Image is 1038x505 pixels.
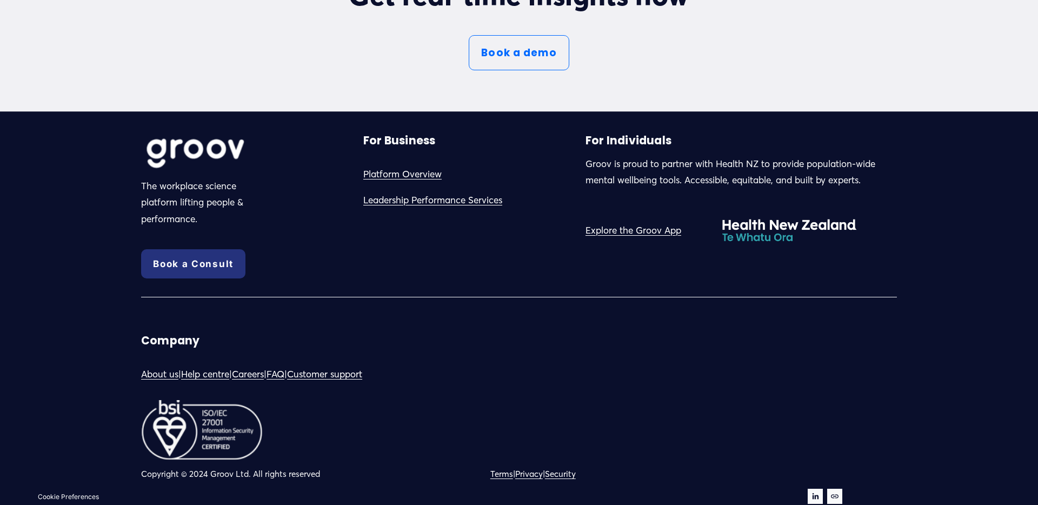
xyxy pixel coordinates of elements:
p: Groov is proud to partner with Health NZ to provide population-wide mental wellbeing tools. Acces... [585,156,897,189]
p: The workplace science platform lifting people & performance. [141,178,262,228]
p: | | [490,467,738,482]
strong: For Business [363,133,435,148]
p: Copyright © 2024 Groov Ltd. All rights reserved [141,467,516,482]
a: URL [827,489,842,504]
a: Privacy [515,467,543,482]
a: Careers [232,366,264,383]
a: Platform Overview [363,166,442,183]
a: Book a demo [469,35,569,70]
a: Leadership Performance Services [363,192,502,209]
strong: Company [141,333,199,348]
button: Cookie Preferences [38,493,99,501]
strong: For Individuals [585,133,671,148]
a: Security [545,467,576,482]
a: Book a Consult [141,249,245,278]
a: FAQ [267,366,284,383]
a: Help centre [181,366,229,383]
a: LinkedIn [808,489,823,504]
p: | | | | [141,366,516,383]
a: Explore the Groov App [585,222,681,239]
a: Terms [490,467,513,482]
a: About us [141,366,178,383]
a: Customer support [287,366,362,383]
section: Manage previously selected cookie options [32,489,104,505]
